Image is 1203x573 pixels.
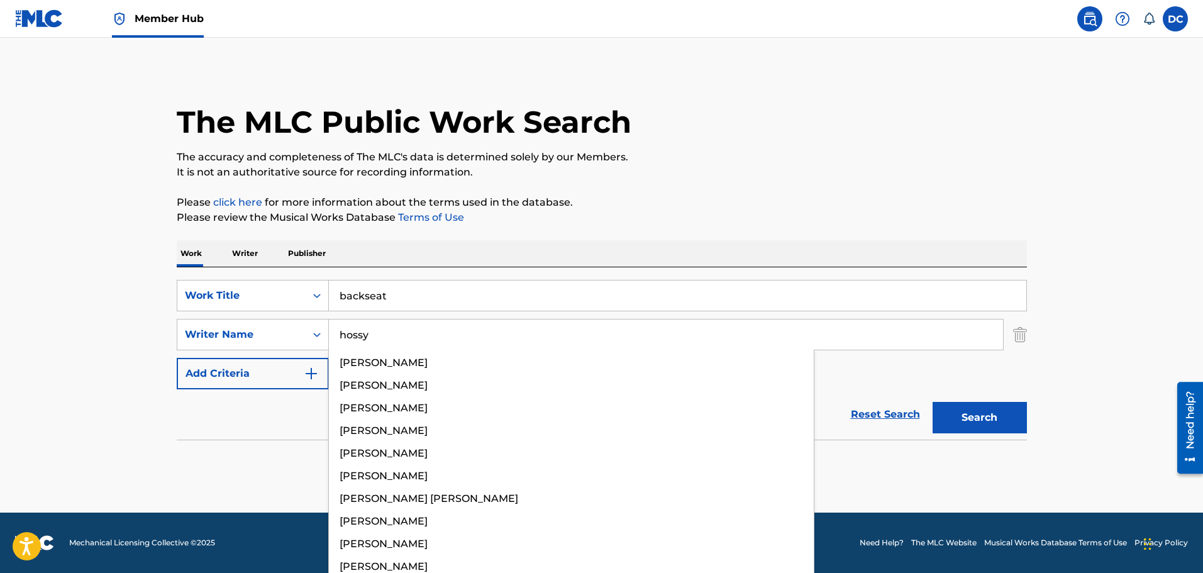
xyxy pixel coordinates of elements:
span: [PERSON_NAME] [PERSON_NAME] [340,492,518,504]
a: click here [213,196,262,208]
span: [PERSON_NAME] [340,560,428,572]
img: 9d2ae6d4665cec9f34b9.svg [304,366,319,381]
iframe: Resource Center [1168,377,1203,478]
span: [PERSON_NAME] [340,447,428,459]
div: Writer Name [185,327,298,342]
img: Top Rightsholder [112,11,127,26]
div: Drag [1144,525,1151,563]
span: Member Hub [135,11,204,26]
span: [PERSON_NAME] [340,425,428,437]
a: Need Help? [860,537,904,548]
p: Please review the Musical Works Database [177,210,1027,225]
a: Privacy Policy [1134,537,1188,548]
div: Notifications [1143,13,1155,25]
a: The MLC Website [911,537,977,548]
button: Add Criteria [177,358,329,389]
span: Mechanical Licensing Collective © 2025 [69,537,215,548]
img: logo [15,535,54,550]
a: Terms of Use [396,211,464,223]
span: [PERSON_NAME] [340,515,428,527]
a: Reset Search [845,401,926,428]
a: Musical Works Database Terms of Use [984,537,1127,548]
form: Search Form [177,280,1027,440]
div: Work Title [185,288,298,303]
img: search [1082,11,1097,26]
img: help [1115,11,1130,26]
p: Writer [228,240,262,267]
button: Search [933,402,1027,433]
h1: The MLC Public Work Search [177,103,631,141]
p: It is not an authoritative source for recording information. [177,165,1027,180]
span: [PERSON_NAME] [340,379,428,391]
p: Work [177,240,206,267]
div: Help [1110,6,1135,31]
img: MLC Logo [15,9,64,28]
p: Publisher [284,240,330,267]
p: The accuracy and completeness of The MLC's data is determined solely by our Members. [177,150,1027,165]
img: Delete Criterion [1013,319,1027,350]
div: User Menu [1163,6,1188,31]
span: [PERSON_NAME] [340,470,428,482]
span: [PERSON_NAME] [340,357,428,369]
iframe: Chat Widget [1140,513,1203,573]
span: [PERSON_NAME] [340,402,428,414]
p: Please for more information about the terms used in the database. [177,195,1027,210]
span: [PERSON_NAME] [340,538,428,550]
a: Public Search [1077,6,1102,31]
